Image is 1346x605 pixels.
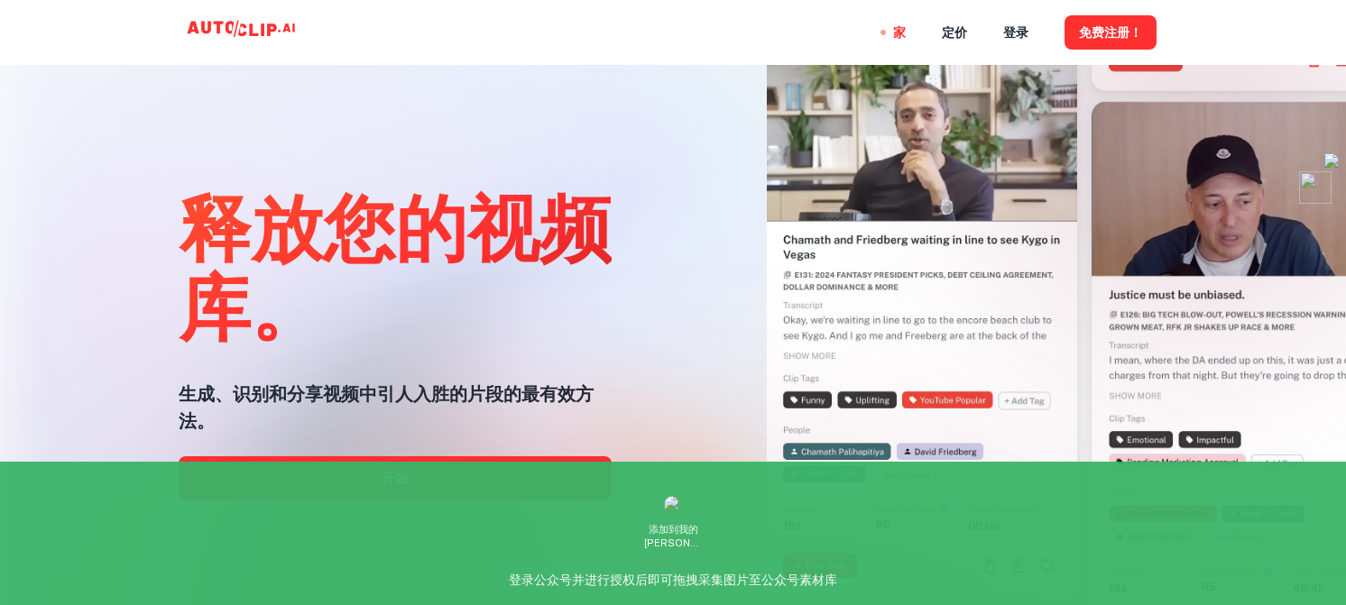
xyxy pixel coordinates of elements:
[179,383,594,432] font: 生成、识别和分享视频中引人入胜的片段的最有效方法。
[1065,15,1157,49] button: 免费注册！
[1003,26,1028,41] font: 登录
[179,182,612,348] font: 释放您的视频库。
[893,26,906,41] font: 家
[942,26,967,41] font: 定价
[1079,26,1142,41] font: 免费注册！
